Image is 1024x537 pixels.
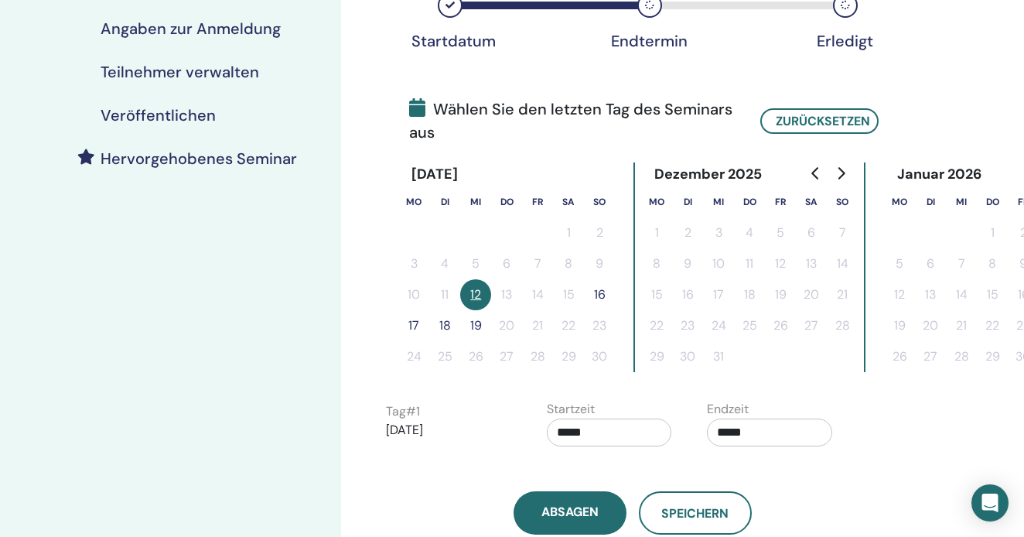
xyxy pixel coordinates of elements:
[101,19,281,38] h4: Angaben zur Anmeldung
[703,217,734,248] button: 3
[707,400,749,419] label: Endzeit
[641,279,672,310] button: 15
[398,341,429,372] button: 24
[915,186,946,217] th: Dienstag
[429,248,460,279] button: 4
[672,310,703,341] button: 23
[584,248,615,279] button: 9
[796,186,827,217] th: Samstag
[429,310,460,341] button: 18
[641,162,774,186] div: Dezember 2025
[672,186,703,217] th: Dienstag
[765,186,796,217] th: Freitag
[522,279,553,310] button: 14
[553,248,584,279] button: 8
[804,158,828,189] button: Go to previous month
[460,248,491,279] button: 5
[429,341,460,372] button: 25
[734,310,765,341] button: 25
[796,248,827,279] button: 13
[398,310,429,341] button: 17
[807,32,884,50] div: Erledigt
[584,341,615,372] button: 30
[827,217,858,248] button: 7
[584,217,615,248] button: 2
[491,248,522,279] button: 6
[398,279,429,310] button: 10
[765,310,796,341] button: 26
[409,97,736,144] span: Wählen Sie den letzten Tag des Seminars aus
[584,186,615,217] th: Sonntag
[827,279,858,310] button: 21
[946,341,977,372] button: 28
[915,279,946,310] button: 13
[491,186,522,217] th: Donnerstag
[553,186,584,217] th: Samstag
[977,186,1008,217] th: Donnerstag
[977,217,1008,248] button: 1
[514,491,626,535] a: Absagen
[946,186,977,217] th: Mittwoch
[765,248,796,279] button: 12
[734,279,765,310] button: 18
[522,186,553,217] th: Freitag
[584,279,615,310] button: 16
[641,186,672,217] th: Montag
[429,279,460,310] button: 11
[639,491,752,535] button: Speichern
[553,217,584,248] button: 1
[101,106,216,125] h4: Veröffentlichen
[398,248,429,279] button: 3
[547,400,595,419] label: Startzeit
[971,484,1009,522] div: Open Intercom Messenger
[672,279,703,310] button: 16
[765,279,796,310] button: 19
[977,279,1008,310] button: 15
[884,162,994,186] div: Januar 2026
[541,504,599,520] span: Absagen
[491,341,522,372] button: 27
[703,279,734,310] button: 17
[760,108,879,134] button: Zurücksetzen
[946,248,977,279] button: 7
[672,217,703,248] button: 2
[429,186,460,217] th: Dienstag
[884,248,915,279] button: 5
[827,310,858,341] button: 28
[884,341,915,372] button: 26
[796,279,827,310] button: 20
[641,217,672,248] button: 1
[522,310,553,341] button: 21
[386,421,511,440] p: [DATE]
[411,32,489,50] div: Startdatum
[522,248,553,279] button: 7
[915,341,946,372] button: 27
[101,149,297,168] h4: Hervorgehobenes Seminar
[491,279,522,310] button: 13
[522,341,553,372] button: 28
[765,217,796,248] button: 5
[553,310,584,341] button: 22
[884,186,915,217] th: Montag
[977,248,1008,279] button: 8
[672,341,703,372] button: 30
[946,279,977,310] button: 14
[703,341,734,372] button: 31
[641,310,672,341] button: 22
[460,186,491,217] th: Mittwoch
[491,310,522,341] button: 20
[827,248,858,279] button: 14
[734,217,765,248] button: 4
[460,341,491,372] button: 26
[398,186,429,217] th: Montag
[828,158,853,189] button: Go to next month
[977,310,1008,341] button: 22
[946,310,977,341] button: 21
[661,505,729,522] span: Speichern
[641,341,672,372] button: 29
[703,186,734,217] th: Mittwoch
[611,32,688,50] div: Endtermin
[734,186,765,217] th: Donnerstag
[672,248,703,279] button: 9
[796,217,827,248] button: 6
